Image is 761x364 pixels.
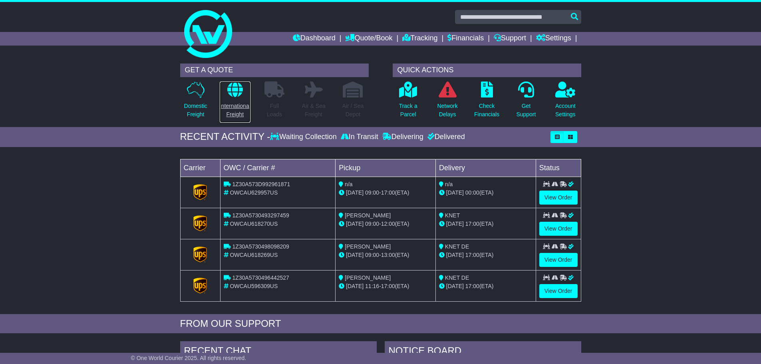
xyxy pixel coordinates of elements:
[435,159,536,177] td: Delivery
[220,159,336,177] td: OWC / Carrier #
[381,283,395,289] span: 17:00
[232,181,290,187] span: 1Z30A573D992961871
[381,252,395,258] span: 13:00
[180,131,270,143] div: RECENT ACTIVITY -
[365,283,379,289] span: 11:16
[536,159,581,177] td: Status
[339,220,432,228] div: - (ETA)
[346,221,364,227] span: [DATE]
[465,283,479,289] span: 17:00
[342,102,364,119] p: Air / Sea Depot
[539,253,578,267] a: View Order
[445,274,469,281] span: KNET DE
[446,252,464,258] span: [DATE]
[381,189,395,196] span: 17:00
[220,102,250,119] p: International Freight
[445,212,460,219] span: KNET
[446,221,464,227] span: [DATE]
[346,189,364,196] span: [DATE]
[365,221,379,227] span: 09:00
[230,252,278,258] span: OWCAU618269US
[365,189,379,196] span: 09:00
[232,243,289,250] span: 1Z30A5730498098209
[402,32,437,46] a: Tracking
[302,102,326,119] p: Air & Sea Freight
[437,81,458,123] a: NetworkDelays
[555,102,576,119] p: Account Settings
[539,191,578,205] a: View Order
[183,81,207,123] a: DomesticFreight
[437,102,457,119] p: Network Delays
[516,102,536,119] p: Get Support
[393,64,581,77] div: QUICK ACTIONS
[232,212,289,219] span: 1Z30A5730493297459
[465,189,479,196] span: 00:00
[345,181,352,187] span: n/a
[339,189,432,197] div: - (ETA)
[385,341,581,363] div: NOTICE BOARD
[439,220,533,228] div: (ETA)
[270,133,338,141] div: Waiting Collection
[180,318,581,330] div: FROM OUR SUPPORT
[180,159,220,177] td: Carrier
[365,252,379,258] span: 09:00
[345,243,391,250] span: [PERSON_NAME]
[131,355,246,361] span: © One World Courier 2025. All rights reserved.
[345,274,391,281] span: [PERSON_NAME]
[380,133,425,141] div: Delivering
[339,251,432,259] div: - (ETA)
[193,247,207,263] img: GetCarrierServiceLogo
[399,102,417,119] p: Track a Parcel
[465,221,479,227] span: 17:00
[425,133,465,141] div: Delivered
[539,284,578,298] a: View Order
[439,282,533,290] div: (ETA)
[446,283,464,289] span: [DATE]
[180,341,377,363] div: RECENT CHAT
[339,282,432,290] div: - (ETA)
[474,102,499,119] p: Check Financials
[439,189,533,197] div: (ETA)
[346,283,364,289] span: [DATE]
[381,221,395,227] span: 12:00
[445,181,453,187] span: n/a
[336,159,436,177] td: Pickup
[555,81,576,123] a: AccountSettings
[516,81,536,123] a: GetSupport
[536,32,571,46] a: Settings
[345,32,392,46] a: Quote/Book
[264,102,284,119] p: Full Loads
[219,81,251,123] a: InternationalFreight
[447,32,484,46] a: Financials
[446,189,464,196] span: [DATE]
[339,133,380,141] div: In Transit
[465,252,479,258] span: 17:00
[232,274,289,281] span: 1Z30A5730496442527
[399,81,418,123] a: Track aParcel
[193,278,207,294] img: GetCarrierServiceLogo
[193,184,207,200] img: GetCarrierServiceLogo
[346,252,364,258] span: [DATE]
[230,221,278,227] span: OWCAU618270US
[230,283,278,289] span: OWCAU596309US
[474,81,500,123] a: CheckFinancials
[445,243,469,250] span: KNET DE
[193,215,207,231] img: GetCarrierServiceLogo
[230,189,278,196] span: OWCAU629957US
[539,222,578,236] a: View Order
[345,212,391,219] span: [PERSON_NAME]
[184,102,207,119] p: Domestic Freight
[293,32,336,46] a: Dashboard
[439,251,533,259] div: (ETA)
[494,32,526,46] a: Support
[180,64,369,77] div: GET A QUOTE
